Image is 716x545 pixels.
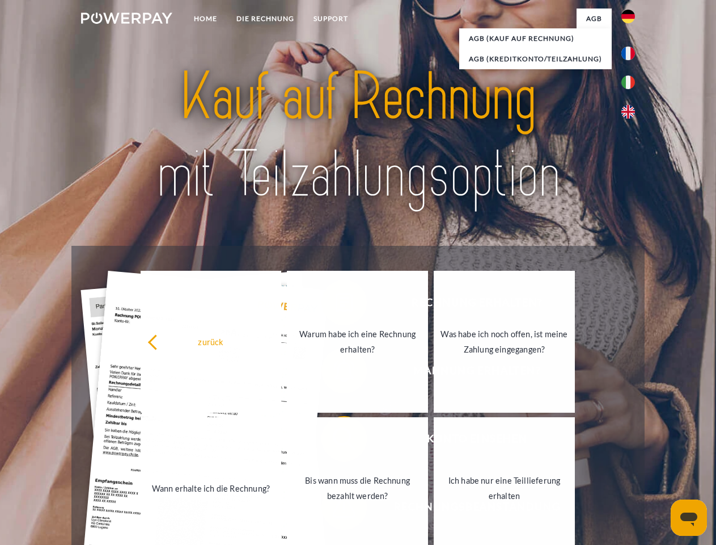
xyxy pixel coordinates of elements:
iframe: Button to launch messaging window [671,500,707,536]
div: Bis wann muss die Rechnung bezahlt werden? [294,473,421,504]
img: de [621,10,635,23]
div: Wann erhalte ich die Rechnung? [147,480,275,496]
img: fr [621,47,635,60]
img: logo-powerpay-white.svg [81,12,172,24]
div: Warum habe ich eine Rechnung erhalten? [294,326,421,357]
a: AGB (Kauf auf Rechnung) [459,28,612,49]
a: AGB (Kreditkonto/Teilzahlung) [459,49,612,69]
a: SUPPORT [304,9,358,29]
div: Ich habe nur eine Teillieferung erhalten [440,473,568,504]
img: title-powerpay_de.svg [108,54,608,217]
a: agb [577,9,612,29]
div: zurück [147,334,275,349]
img: en [621,105,635,119]
div: Was habe ich noch offen, ist meine Zahlung eingegangen? [440,326,568,357]
a: Was habe ich noch offen, ist meine Zahlung eingegangen? [434,271,575,413]
a: DIE RECHNUNG [227,9,304,29]
img: it [621,76,635,89]
a: Home [184,9,227,29]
